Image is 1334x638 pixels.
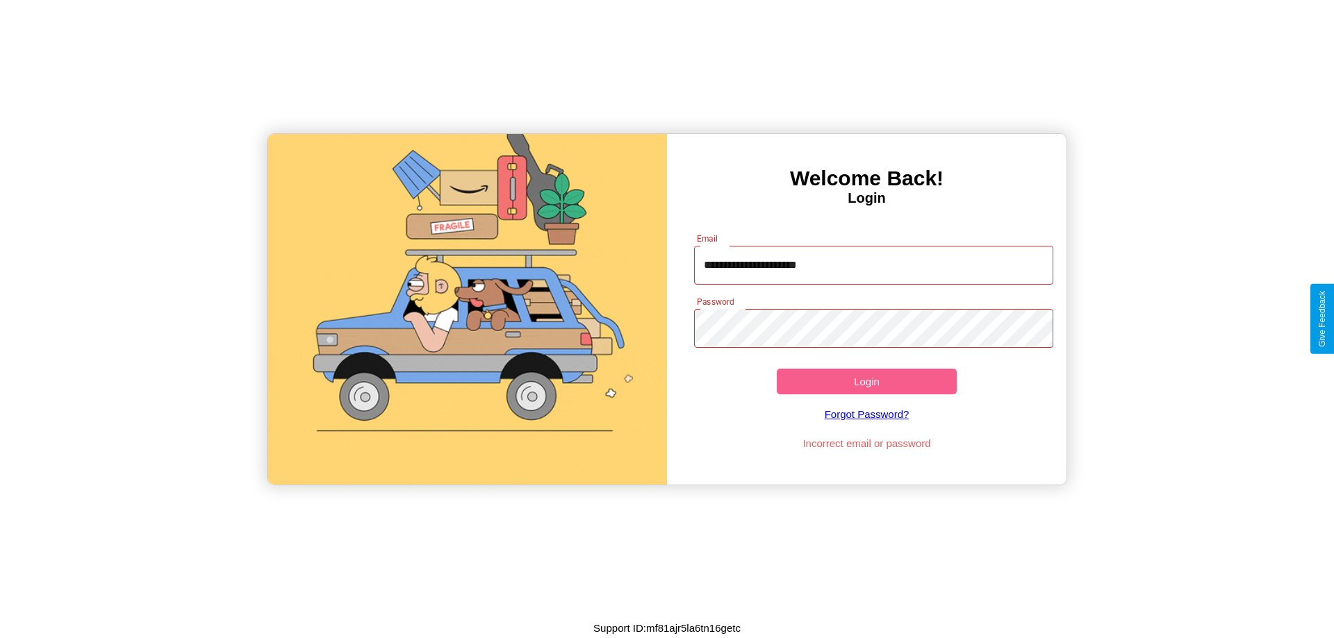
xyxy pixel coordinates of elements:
p: Support ID: mf81ajr5la6tn16getc [593,619,741,637]
div: Give Feedback [1317,291,1327,347]
a: Forgot Password? [687,394,1047,434]
label: Email [697,233,718,244]
p: Incorrect email or password [687,434,1047,453]
h4: Login [667,190,1067,206]
h3: Welcome Back! [667,167,1067,190]
button: Login [777,369,957,394]
label: Password [697,296,734,308]
img: gif [267,134,667,485]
